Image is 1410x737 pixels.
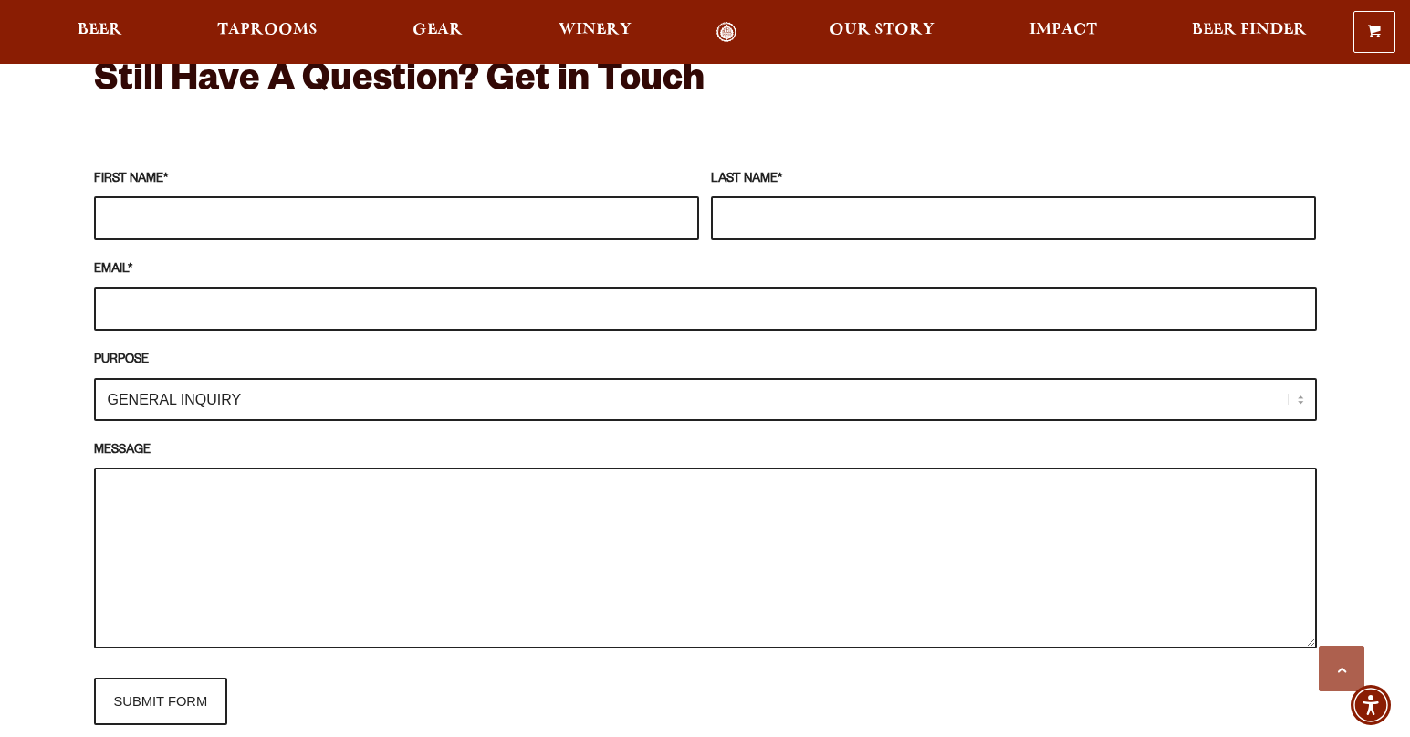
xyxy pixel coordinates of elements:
[1029,23,1097,37] span: Impact
[1018,22,1109,43] a: Impact
[1351,685,1391,725] div: Accessibility Menu
[778,174,782,186] abbr: required
[163,174,168,186] abbr: required
[128,264,132,277] abbr: required
[94,441,1317,461] label: MESSAGE
[217,23,318,37] span: Taprooms
[818,22,946,43] a: Our Story
[205,22,329,43] a: Taprooms
[66,22,134,43] a: Beer
[830,23,935,37] span: Our Story
[413,23,463,37] span: Gear
[94,678,228,725] input: SUBMIT FORM
[559,23,632,37] span: Winery
[94,351,1317,371] label: PURPOSE
[711,170,1316,190] label: LAST NAME
[94,260,1317,280] label: EMAIL
[94,170,699,190] label: FIRST NAME
[693,22,761,43] a: Odell Home
[94,61,1317,105] h2: Still Have A Question? Get in Touch
[78,23,122,37] span: Beer
[1319,646,1364,691] a: Scroll to top
[1180,22,1319,43] a: Beer Finder
[547,22,643,43] a: Winery
[401,22,475,43] a: Gear
[1192,23,1307,37] span: Beer Finder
